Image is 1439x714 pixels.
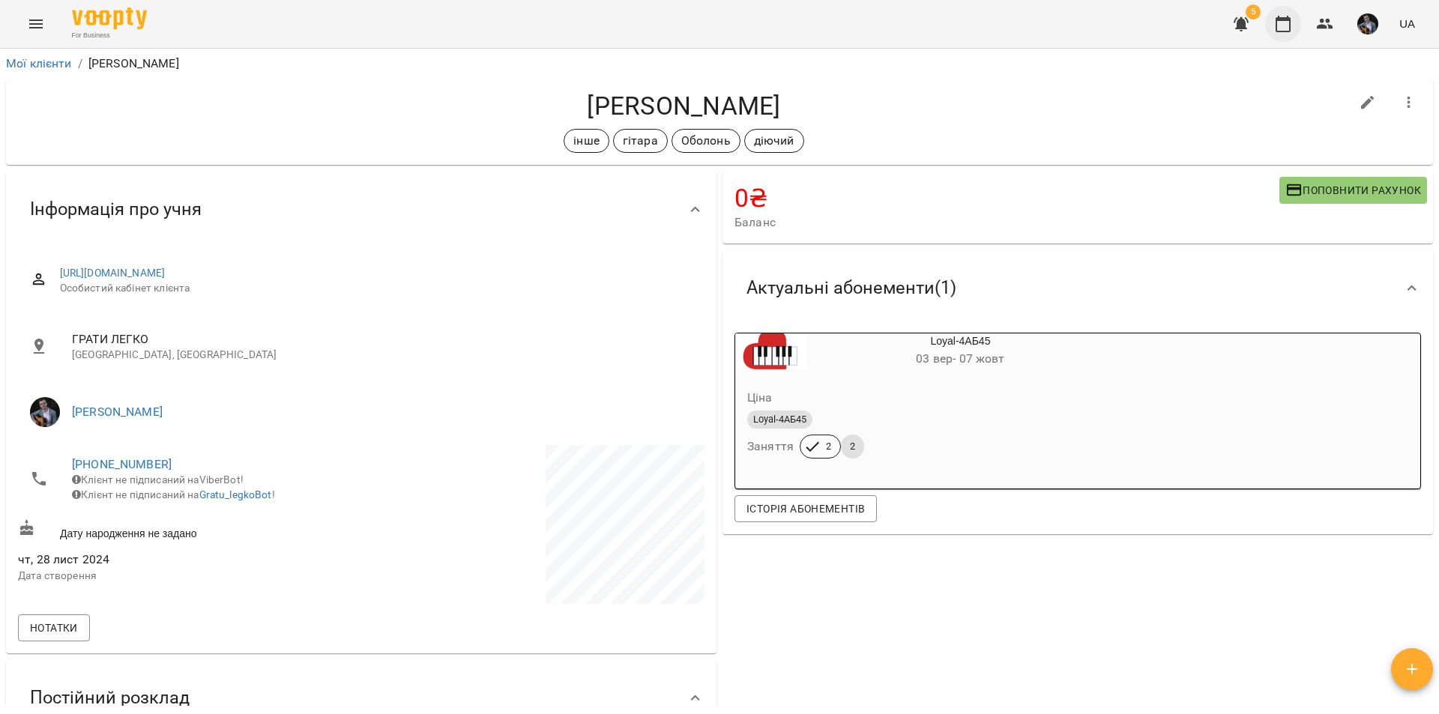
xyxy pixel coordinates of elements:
[744,129,804,153] div: діючий
[72,7,147,29] img: Voopty Logo
[734,214,1279,232] span: Баланс
[18,569,358,584] p: Дата створення
[672,129,740,153] div: Оболонь
[6,171,717,248] div: Інформація про учня
[1246,4,1261,19] span: 5
[722,249,1433,327] div: Актуальні абонементи(1)
[841,440,864,453] span: 2
[30,619,78,637] span: Нотатки
[88,55,179,73] p: [PERSON_NAME]
[72,457,172,471] a: [PHONE_NUMBER]
[72,488,275,500] span: Клієнт не підписаний на !
[747,387,773,408] h6: Ціна
[72,405,163,419] a: [PERSON_NAME]
[1357,13,1378,34] img: d409717b2cc07cfe90b90e756120502c.jpg
[916,351,1004,366] span: 03 вер - 07 жовт
[807,333,1114,369] div: Loyal-4АБ45
[72,348,693,363] p: [GEOGRAPHIC_DATA], [GEOGRAPHIC_DATA]
[754,132,794,150] p: діючий
[681,132,731,150] p: Оболонь
[573,132,600,150] p: інше
[1393,10,1421,37] button: UA
[734,183,1279,214] h4: 0 ₴
[746,500,865,518] span: Історія абонементів
[30,198,202,221] span: Інформація про учня
[72,31,147,40] span: For Business
[1279,177,1427,204] button: Поповнити рахунок
[735,333,1114,476] button: Loyal-4АБ4503 вер- 07 жовтЦінаLoyal-4АБ45Заняття22
[199,488,272,500] a: Gratu_legkoBot
[6,56,72,70] a: Мої клієнти
[72,330,693,348] span: ГРАТИ ЛЕГКО
[18,551,358,569] span: чт, 28 лист 2024
[18,6,54,42] button: Menu
[18,614,90,641] button: Нотатки
[15,516,361,544] div: Дату народження не задано
[1285,181,1421,199] span: Поповнити рахунок
[747,436,794,457] h6: Заняття
[623,132,658,150] p: гітара
[18,91,1350,121] h4: [PERSON_NAME]
[735,333,807,369] div: Loyal-4АБ45
[30,397,60,427] img: Олексій КОЧЕТОВ
[1399,16,1415,31] span: UA
[30,686,190,710] span: Постійний розклад
[6,55,1433,73] nav: breadcrumb
[564,129,609,153] div: інше
[72,474,244,485] span: Клієнт не підписаний на ViberBot!
[60,281,693,296] span: Особистий кабінет клієнта
[78,55,82,73] li: /
[613,129,668,153] div: гітара
[734,495,877,522] button: Історія абонементів
[746,276,956,300] span: Актуальні абонементи ( 1 )
[817,440,840,453] span: 2
[747,413,812,426] span: Loyal-4АБ45
[60,267,166,279] a: [URL][DOMAIN_NAME]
